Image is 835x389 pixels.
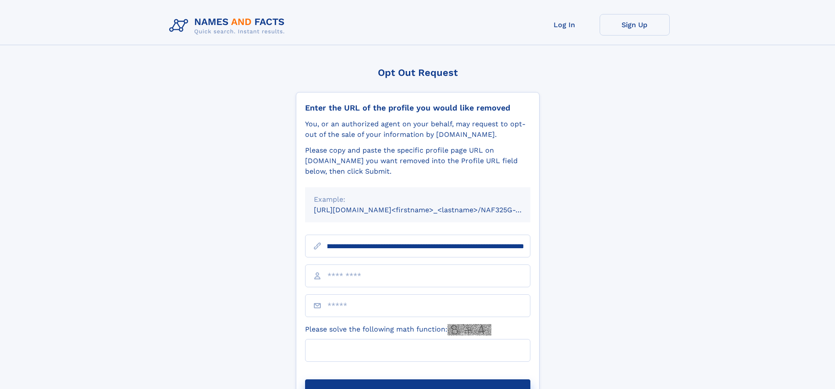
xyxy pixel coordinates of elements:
[296,67,540,78] div: Opt Out Request
[305,324,491,335] label: Please solve the following math function:
[305,103,530,113] div: Enter the URL of the profile you would like removed
[305,145,530,177] div: Please copy and paste the specific profile page URL on [DOMAIN_NAME] you want removed into the Pr...
[305,119,530,140] div: You, or an authorized agent on your behalf, may request to opt-out of the sale of your informatio...
[600,14,670,36] a: Sign Up
[314,194,522,205] div: Example:
[314,206,547,214] small: [URL][DOMAIN_NAME]<firstname>_<lastname>/NAF325G-xxxxxxxx
[529,14,600,36] a: Log In
[166,14,292,38] img: Logo Names and Facts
